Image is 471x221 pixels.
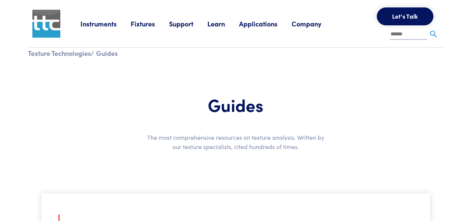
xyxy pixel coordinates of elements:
img: ttc_logo_1x1_v1.0.png [32,10,60,38]
a: Applications [239,19,292,28]
a: Company [292,19,335,28]
a: Texture Technologies [28,48,91,58]
a: Fixtures [131,19,169,28]
button: Let's Talk [377,7,433,25]
a: Instruments [80,19,131,28]
p: The most comprehensive resources on texture analysis. Written by our texture specialists, cited h... [143,133,328,152]
a: Guides [96,48,118,58]
h6: / [28,48,94,58]
a: Learn [207,19,239,28]
a: Support [169,19,207,28]
h1: Guides [143,94,328,116]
